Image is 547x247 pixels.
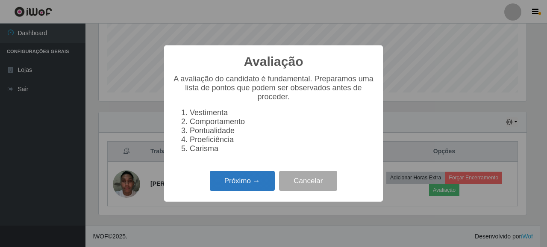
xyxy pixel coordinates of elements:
[173,74,374,101] p: A avaliação do candidato é fundamental. Preparamos uma lista de pontos que podem ser observados a...
[190,135,374,144] li: Proeficiência
[190,126,374,135] li: Pontualidade
[190,144,374,153] li: Carisma
[190,117,374,126] li: Comportamento
[244,54,303,69] h2: Avaliação
[210,171,275,191] button: Próximo →
[279,171,337,191] button: Cancelar
[190,108,374,117] li: Vestimenta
